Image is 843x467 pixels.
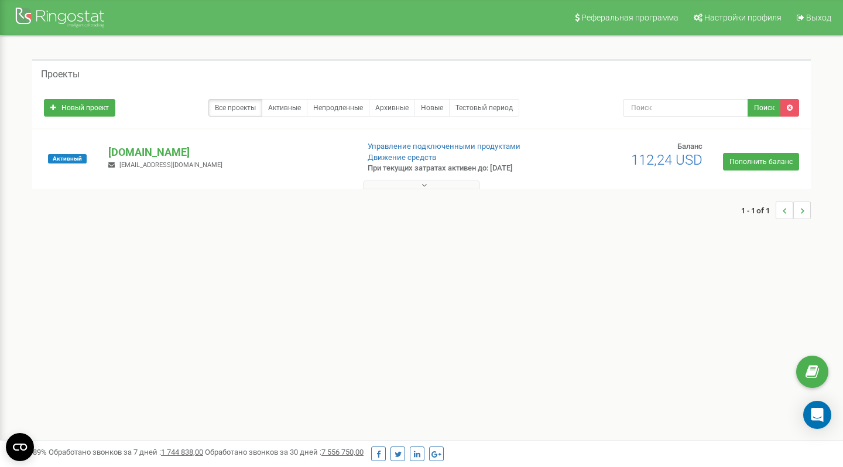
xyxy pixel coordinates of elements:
[369,99,415,117] a: Архивные
[307,99,369,117] a: Непродленные
[6,433,34,461] button: Open CMP widget
[449,99,519,117] a: Тестовый период
[205,448,364,456] span: Обработано звонков за 30 дней :
[581,13,678,22] span: Реферальная программа
[108,145,348,160] p: [DOMAIN_NAME]
[41,69,80,80] h5: Проекты
[368,153,436,162] a: Движение средств
[321,448,364,456] u: 7 556 750,00
[741,190,811,231] nav: ...
[44,99,115,117] a: Новый проект
[723,153,799,171] a: Пополнить баланс
[161,448,203,456] u: 1 744 838,00
[368,163,543,174] p: При текущих затратах активен до: [DATE]
[119,161,222,169] span: [EMAIL_ADDRESS][DOMAIN_NAME]
[631,152,702,168] span: 112,24 USD
[368,142,520,151] a: Управление подключенными продуктами
[48,154,87,163] span: Активный
[803,401,831,429] div: Open Intercom Messenger
[677,142,702,151] span: Баланс
[262,99,307,117] a: Активные
[414,99,450,117] a: Новые
[748,99,781,117] button: Поиск
[806,13,831,22] span: Выход
[49,448,203,456] span: Обработано звонков за 7 дней :
[741,202,776,219] span: 1 - 1 of 1
[623,99,748,117] input: Поиск
[208,99,262,117] a: Все проекты
[704,13,782,22] span: Настройки профиля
